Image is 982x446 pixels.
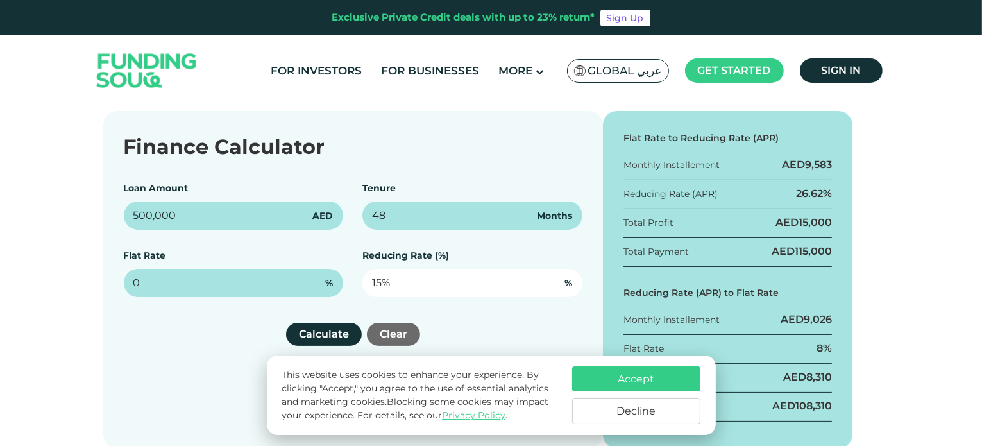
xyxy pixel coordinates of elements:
a: Sign Up [600,10,650,26]
div: Flat Rate to Reducing Rate (APR) [623,132,833,145]
span: Months [537,209,572,223]
div: AED [775,216,832,230]
div: Total Payment [623,245,689,259]
a: Privacy Policy [442,409,505,421]
div: Exclusive Private Credit deals with up to 23% return* [332,10,595,25]
div: Monthly Installement [623,159,720,172]
span: 108,310 [795,400,832,412]
span: Global عربي [588,64,662,78]
img: Logo [84,39,210,103]
label: Loan Amount [124,182,189,194]
span: 8,310 [806,371,832,383]
span: Blocking some cookies may impact your experience. [282,396,548,421]
span: 9,583 [805,159,832,171]
p: This website uses cookies to enhance your experience. By clicking "Accept," you agree to the use ... [282,368,559,422]
a: For Businesses [378,60,482,81]
div: AED [781,313,832,327]
label: Flat Rate [124,250,166,261]
div: 8% [817,341,832,356]
span: 9,026 [804,313,832,325]
button: Calculate [286,323,362,346]
div: Monthly Installement [623,313,720,327]
img: SA Flag [574,65,586,76]
span: 15,000 [799,216,832,228]
div: Reducing Rate (APR) to Flat Rate [623,286,833,300]
span: Get started [698,64,771,76]
div: Total Profit [623,216,673,230]
span: % [325,277,333,290]
div: Reducing Rate (APR) [623,187,718,201]
div: AED [783,370,832,384]
span: For details, see our . [357,409,507,421]
div: AED [772,399,832,413]
div: Flat Rate [623,342,664,356]
a: For Investors [267,60,365,81]
div: 26.62% [796,187,832,201]
label: Tenure [362,182,396,194]
span: More [498,64,532,77]
span: AED [312,209,333,223]
button: Decline [572,398,700,424]
button: Clear [367,323,420,346]
span: 115,000 [795,245,832,257]
span: Sign in [821,64,861,76]
span: % [564,277,572,290]
button: Accept [572,366,700,391]
div: AED [772,244,832,259]
label: Reducing Rate (%) [362,250,449,261]
div: AED [782,158,832,172]
div: Finance Calculator [124,132,582,162]
a: Sign in [800,58,883,83]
